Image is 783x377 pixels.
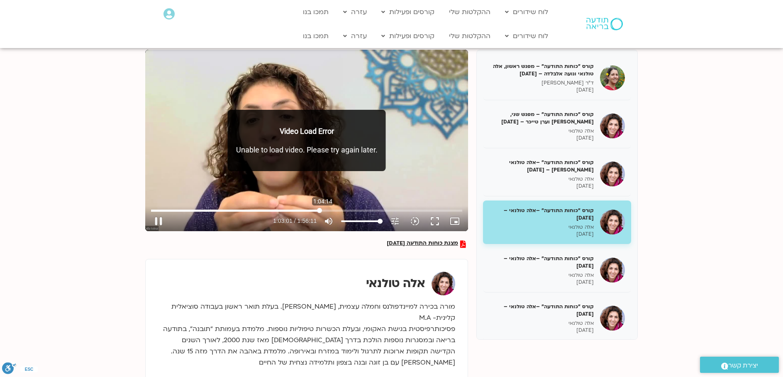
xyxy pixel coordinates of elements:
img: תודעה בריאה [586,18,623,30]
a: תמכו בנו [299,28,333,44]
p: [DATE] [489,87,594,94]
h5: קורס "כוחות התודעה" –אלה טולנאי – [DATE] [489,207,594,222]
p: מורה בכירה למיינדפולנס וחמלה עצמית, [PERSON_NAME]. בעלת תואר ראשון בעבודה סוציאלית קלינית- M.A פס... [158,301,455,368]
a: יצירת קשר [700,357,779,373]
a: עזרה [339,28,371,44]
p: ד"ר [PERSON_NAME] [489,80,594,87]
strong: אלה טולנאי [366,275,425,291]
p: אלה טולנאי [489,128,594,135]
span: מצגת כוחות התודעה [DATE] [387,240,458,248]
img: אלה טולנאי [432,272,455,295]
a: מצגת כוחות התודעה [DATE] [387,240,466,248]
a: קורסים ופעילות [377,28,439,44]
h5: קורס "כוחות התודעה" –אלה טולנאי – [DATE] [489,255,594,270]
a: קורסים ופעילות [377,4,439,20]
p: אלה טולנאי [489,272,594,279]
h5: קורס "כוחות התודעה" –אלה טולנאי – [DATE] [489,303,594,318]
h5: קורס "כוחות התודעה" – מפגש שני, [PERSON_NAME] וערן טייכר – [DATE] [489,111,594,126]
p: [DATE] [489,183,594,190]
a: לוח שידורים [501,4,552,20]
p: [DATE] [489,327,594,334]
img: קורס "כוחות התודעה" –אלה טולנאי ומירה רגב – 27/05/25 [600,162,625,186]
h5: קורס "כוחות התודעה" – מפגש ראשון, אלה טולנאי ונועה אלבלדה – [DATE] [489,63,594,77]
a: עזרה [339,4,371,20]
a: לוח שידורים [501,28,552,44]
img: קורס "כוחות התודעה" –אלה טולנאי – 24/06/25 [600,306,625,331]
span: יצירת קשר [728,360,758,371]
p: אלה טולנאי [489,320,594,327]
p: [DATE] [489,135,594,142]
p: [DATE] [489,279,594,286]
a: ההקלטות שלי [445,28,495,44]
h5: קורס "כוחות התודעה" –אלה טולנאי [PERSON_NAME] – [DATE] [489,159,594,174]
p: אלה טולנאי [489,224,594,231]
img: קורס "כוחות התודעה" –אלה טולנאי – 17/06/25 [600,258,625,283]
a: תמכו בנו [299,4,333,20]
p: [DATE] [489,231,594,238]
p: אלה טולנאי [489,176,594,183]
a: ההקלטות שלי [445,4,495,20]
img: קורס "כוחות התודעה" –אלה טולנאי – 03/06/25 [600,210,625,234]
img: קורס "כוחות התודעה" – מפגש שני, אלה טולנאי וערן טייכר – 20/05/25 [600,114,625,138]
img: קורס "כוחות התודעה" – מפגש ראשון, אלה טולנאי ונועה אלבלדה – 13/05/25 [600,65,625,90]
